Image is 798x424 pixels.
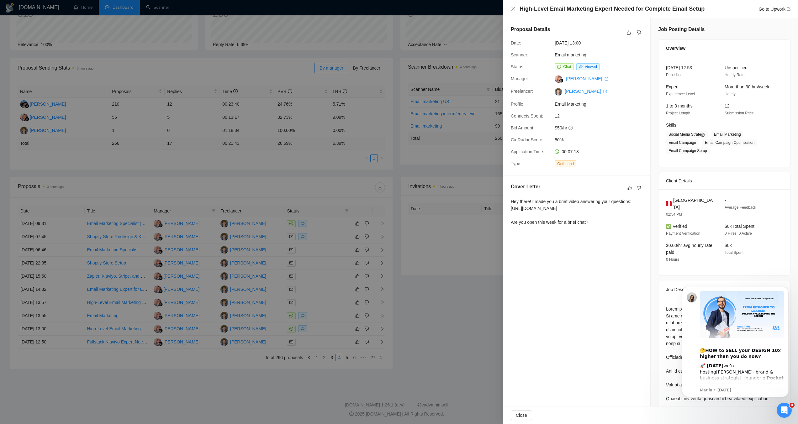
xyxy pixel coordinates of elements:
span: Published [666,73,683,77]
span: $0.00/hr avg hourly rate paid [666,243,712,255]
span: like [627,186,632,191]
span: Date: [511,40,521,45]
span: Average Feedback [725,205,756,210]
span: 02:54 PM [666,212,682,217]
span: $50/hr [555,124,649,131]
button: Close [511,6,516,12]
span: eye [579,65,583,69]
span: GigRadar Score: [511,137,543,142]
img: c1mafPHJym8I3dO2vJ6p2ePicGyo9acEghXHRsFlb5iF9zz4q62g7G6qnQa243Y-mC [555,88,562,96]
span: Connects Spent: [511,113,543,118]
span: Application Time: [511,149,544,154]
span: Expert [666,84,679,89]
span: Project Length [666,111,690,115]
button: Close [511,410,532,420]
span: Submission Price [725,111,754,115]
span: close [511,6,516,11]
span: Bid Amount: [511,125,535,130]
img: 🇵🇪 [666,200,672,207]
h4: High-Level Email Marketing Expert Needed for Complete Email Setup [520,5,705,13]
h5: Cover Letter [511,183,540,191]
span: Outbound [555,160,576,167]
span: Freelancer: [511,89,533,94]
span: Manager: [511,76,529,81]
span: question-circle [568,125,573,130]
span: 1 to 3 months [666,103,693,108]
span: dislike [637,30,641,35]
span: Status: [511,64,525,69]
span: 4 [790,403,795,408]
span: Hourly Rate [725,73,744,77]
span: Close [516,412,527,419]
span: 0 Hires, 0 Active [725,231,752,236]
span: 12 [725,103,730,108]
span: Hourly [725,92,736,96]
span: Unspecified [725,65,748,70]
span: Overview [666,45,685,52]
span: Social Media Strategy [666,131,708,138]
span: Payment Verification [666,231,700,236]
span: $0K [725,243,732,248]
span: ✅ Verified [666,224,687,229]
a: [PERSON_NAME] export [565,89,607,94]
div: Client Details [666,172,783,189]
button: like [625,29,633,36]
div: Job Description [666,281,783,298]
span: Type: [511,161,521,166]
span: Email Marketing [555,101,649,107]
span: message [557,65,561,69]
span: [GEOGRAPHIC_DATA] [673,197,715,211]
h5: Proposal Details [511,26,550,33]
span: dislike [637,186,641,191]
span: 0 Hours [666,257,679,262]
a: Email marketing [555,52,586,57]
span: Chat [563,65,571,69]
span: Email Marketing [711,131,743,138]
span: Profile: [511,102,525,107]
span: [DATE] 13:00 [555,39,649,46]
h5: Job Posting Details [658,26,705,33]
span: 00:07:18 [562,149,579,154]
span: Skills [666,123,676,128]
span: export [603,90,607,93]
button: like [626,184,633,192]
iframe: Intercom notifications message [673,279,798,421]
span: - [725,198,726,203]
span: More than 30 hrs/week [725,84,769,89]
span: like [627,30,631,35]
span: Experience Level [666,92,695,96]
span: $0K Total Spent [725,224,754,229]
img: gigradar-bm.png [559,78,563,83]
span: export [605,77,608,81]
button: dislike [635,184,643,192]
a: [PERSON_NAME] export [566,76,608,81]
span: [DATE] 12:53 [666,65,692,70]
span: clock-circle [555,149,559,154]
button: dislike [635,29,643,36]
span: export [787,7,790,11]
span: Email Campaign [666,139,699,146]
a: Go to Upworkexport [758,7,790,12]
span: Scanner: [511,52,528,57]
iframe: Intercom live chat [777,403,792,418]
span: 12 [555,113,649,119]
span: Email Campaign Optimization [702,139,757,146]
span: Total Spent [725,250,743,255]
span: Viewed [585,65,597,69]
span: Email Campaign Setup [666,147,710,154]
div: Hey there! I made you a brief video answering your questions: [URL][DOMAIN_NAME] Are you open thi... [511,198,643,226]
span: 50% [555,136,649,143]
